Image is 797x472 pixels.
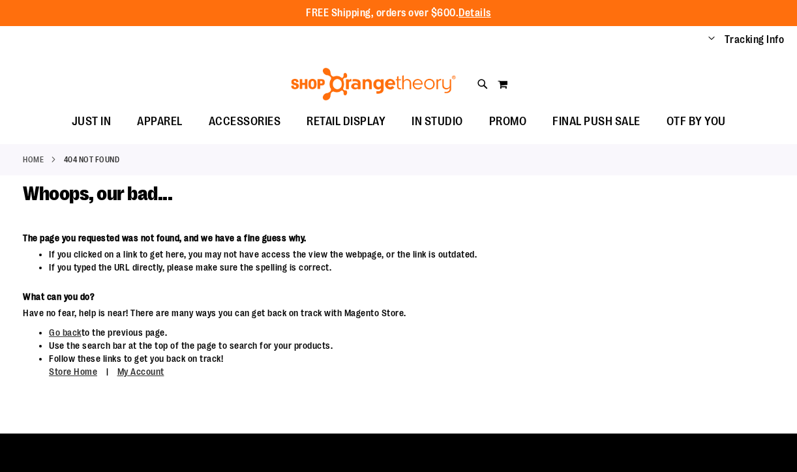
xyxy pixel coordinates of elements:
[117,366,164,377] a: My Account
[64,154,120,166] strong: 404 Not Found
[539,107,654,137] a: FINAL PUSH SALE
[137,107,183,136] span: APPAREL
[49,352,618,379] li: Follow these links to get you back on track!
[23,183,172,205] span: Whoops, our bad...
[412,107,463,136] span: IN STUDIO
[459,7,491,19] a: Details
[209,107,281,136] span: ACCESSORIES
[307,107,385,136] span: RETAIL DISPLAY
[23,231,618,244] dt: The page you requested was not found, and we have a fine guess why.
[489,107,527,136] span: PROMO
[476,107,540,137] a: PROMO
[654,107,739,137] a: OTF BY YOU
[59,107,125,137] a: JUST IN
[124,107,196,137] a: APPAREL
[289,68,458,100] img: Shop Orangetheory
[306,6,491,21] p: FREE Shipping, orders over $600.
[552,107,640,136] span: FINAL PUSH SALE
[293,107,398,137] a: RETAIL DISPLAY
[667,107,726,136] span: OTF BY YOU
[398,107,476,137] a: IN STUDIO
[49,327,82,338] a: Go back
[49,339,618,352] li: Use the search bar at the top of the page to search for your products.
[23,154,44,166] a: Home
[23,306,618,319] dd: Have no fear, help is near! There are many ways you can get back on track with Magento Store.
[49,261,618,274] li: If you typed the URL directly, please make sure the spelling is correct.
[49,248,618,261] li: If you clicked on a link to get here, you may not have access the view the webpage, or the link i...
[49,366,97,377] a: Store Home
[708,33,715,46] button: Account menu
[49,326,618,339] li: to the previous page.
[72,107,112,136] span: JUST IN
[100,361,115,383] span: |
[725,33,785,47] a: Tracking Info
[23,290,618,303] dt: What can you do?
[196,107,294,137] a: ACCESSORIES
